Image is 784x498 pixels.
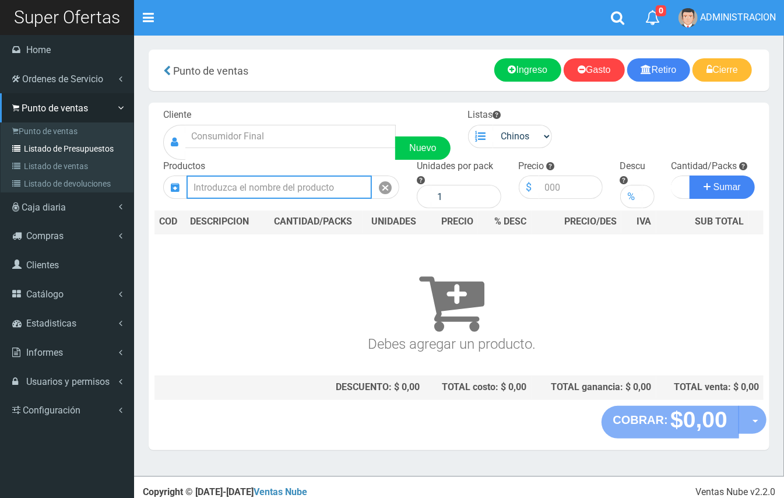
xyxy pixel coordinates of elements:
div: TOTAL costo: $ 0,00 [429,381,526,394]
span: Home [26,44,51,55]
strong: $0,00 [670,407,727,432]
span: Caja diaria [22,202,66,213]
div: TOTAL ganancia: $ 0,00 [536,381,652,394]
label: Cliente [163,108,191,122]
a: Ingreso [494,58,561,82]
span: SUB TOTAL [695,215,744,229]
a: Nuevo [395,136,450,160]
th: COD [154,211,186,234]
span: Ordenes de Servicio [22,73,103,85]
input: 000 [539,176,603,199]
input: 1 [431,185,501,208]
label: Unidades por pack [417,160,493,173]
h3: Debes agregar un producto. [159,251,744,352]
span: ADMINISTRACION [700,12,776,23]
span: IVA [637,216,652,227]
span: Estadisticas [26,318,76,329]
label: Productos [163,160,205,173]
a: Retiro [627,58,691,82]
th: UNIDADES [363,211,424,234]
button: Sumar [690,176,755,199]
span: Compras [26,230,64,241]
div: TOTAL venta: $ 0,00 [661,381,759,394]
a: Gasto [564,58,625,82]
label: Precio [519,160,544,173]
span: Clientes [26,259,59,271]
span: Usuarios y permisos [26,376,110,387]
input: Cantidad [671,176,691,199]
label: Listas [468,108,501,122]
span: Catálogo [26,289,64,300]
strong: COBRAR: [613,413,668,426]
div: DESCUENTO: $ 0,00 [268,381,420,394]
span: % DESC [495,216,527,227]
input: Introduzca el nombre del producto [187,176,372,199]
div: % [620,185,642,208]
a: Ventas Nube [254,486,307,497]
span: PRECIO [441,215,473,229]
span: CRIPCION [208,216,249,227]
span: 0 [656,5,666,16]
strong: Copyright © [DATE]-[DATE] [143,486,307,497]
a: Listado de ventas [3,157,133,175]
th: DES [186,211,263,234]
input: 000 [642,185,655,208]
span: Super Ofertas [14,7,120,27]
span: PRECIO/DES [564,216,617,227]
span: Punto de ventas [173,65,248,77]
span: Configuración [23,405,80,416]
a: Cierre [692,58,752,82]
a: Punto de ventas [3,122,133,140]
div: $ [519,176,539,199]
span: Punto de ventas [22,103,88,114]
label: Cantidad/Packs [671,160,737,173]
span: Informes [26,347,63,358]
label: Descu [620,160,646,173]
a: Listado de Presupuestos [3,140,133,157]
input: Consumidor Final [185,125,396,148]
span: Sumar [713,182,741,192]
a: Listado de devoluciones [3,175,133,192]
th: CANTIDAD/PACKS [263,211,363,234]
button: COBRAR: $0,00 [602,406,740,439]
img: User Image [678,8,698,27]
